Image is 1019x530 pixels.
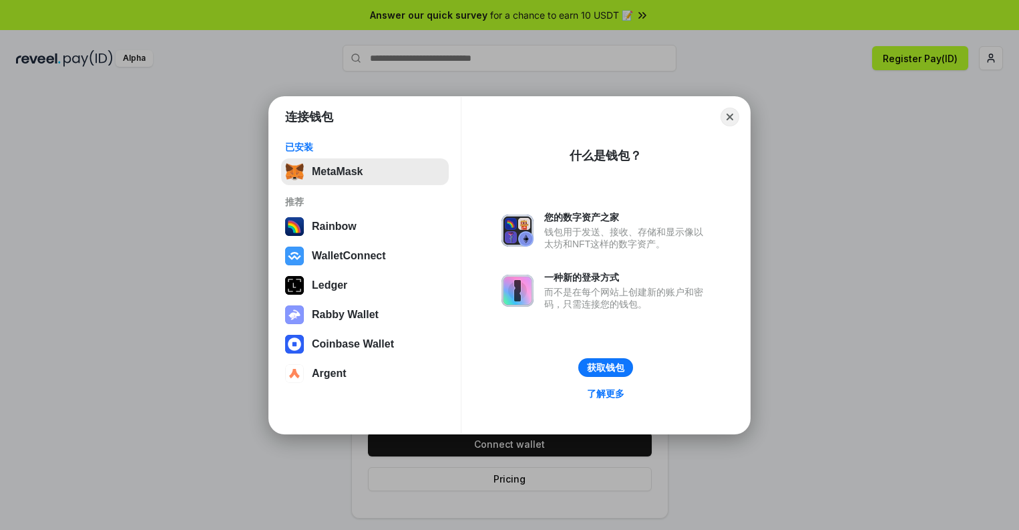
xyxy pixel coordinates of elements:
div: Coinbase Wallet [312,338,394,350]
button: 获取钱包 [578,358,633,377]
div: 获取钱包 [587,362,624,374]
div: 推荐 [285,196,445,208]
img: svg+xml,%3Csvg%20width%3D%2228%22%20height%3D%2228%22%20viewBox%3D%220%200%2028%2028%22%20fill%3D... [285,247,304,265]
div: 什么是钱包？ [570,148,642,164]
img: svg+xml,%3Csvg%20width%3D%22120%22%20height%3D%22120%22%20viewBox%3D%220%200%20120%20120%22%20fil... [285,217,304,236]
div: Argent [312,368,347,380]
div: Rabby Wallet [312,309,379,321]
img: svg+xml,%3Csvg%20width%3D%2228%22%20height%3D%2228%22%20viewBox%3D%220%200%2028%2028%22%20fill%3D... [285,335,304,354]
div: 钱包用于发送、接收、存储和显示像以太坊和NFT这样的数字资产。 [544,226,710,250]
div: 已安装 [285,141,445,153]
img: svg+xml,%3Csvg%20width%3D%2228%22%20height%3D%2228%22%20viewBox%3D%220%200%2028%2028%22%20fill%3D... [285,364,304,383]
div: 而不是在每个网站上创建新的账户和密码，只需连接您的钱包。 [544,286,710,310]
img: svg+xml,%3Csvg%20xmlns%3D%22http%3A%2F%2Fwww.w3.org%2F2000%2Fsvg%22%20fill%3D%22none%22%20viewBox... [501,275,534,307]
button: Ledger [281,272,449,299]
div: Ledger [312,279,347,291]
button: WalletConnect [281,243,449,269]
img: svg+xml,%3Csvg%20xmlns%3D%22http%3A%2F%2Fwww.w3.org%2F2000%2Fsvg%22%20fill%3D%22none%22%20viewBox... [285,305,304,324]
div: 了解更多 [587,388,624,400]
div: 您的数字资产之家 [544,211,710,223]
div: 一种新的登录方式 [544,271,710,283]
img: svg+xml,%3Csvg%20fill%3D%22none%22%20height%3D%2233%22%20viewBox%3D%220%200%2035%2033%22%20width%... [285,162,304,181]
div: MetaMask [312,166,363,178]
div: WalletConnect [312,250,386,262]
button: Argent [281,360,449,387]
button: Coinbase Wallet [281,331,449,358]
h1: 连接钱包 [285,109,333,125]
button: Rainbow [281,213,449,240]
button: Rabby Wallet [281,301,449,328]
a: 了解更多 [579,385,632,402]
button: Close [721,108,739,126]
img: svg+xml,%3Csvg%20xmlns%3D%22http%3A%2F%2Fwww.w3.org%2F2000%2Fsvg%22%20width%3D%2228%22%20height%3... [285,276,304,295]
img: svg+xml,%3Csvg%20xmlns%3D%22http%3A%2F%2Fwww.w3.org%2F2000%2Fsvg%22%20fill%3D%22none%22%20viewBox... [501,215,534,247]
button: MetaMask [281,158,449,185]
div: Rainbow [312,221,357,233]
